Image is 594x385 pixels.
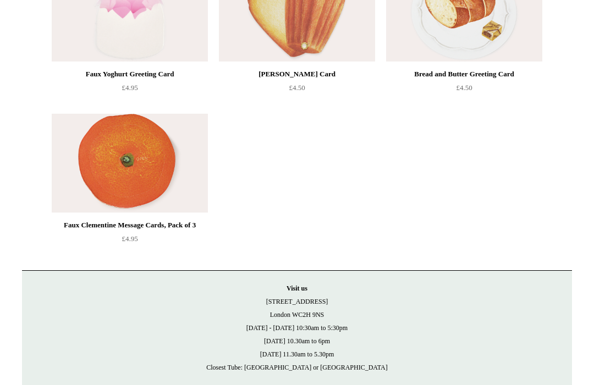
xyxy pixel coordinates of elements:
[54,219,205,232] div: Faux Clementine Message Cards, Pack of 3
[219,68,375,113] a: [PERSON_NAME] Card £4.50
[456,83,472,92] span: £4.50
[389,68,540,81] div: Bread and Butter Greeting Card
[287,284,307,292] strong: Visit us
[52,114,208,213] img: Faux Clementine Message Cards, Pack of 3
[122,235,137,243] span: £4.95
[33,282,561,374] p: [STREET_ADDRESS] London WC2H 9NS [DATE] - [DATE] 10:30am to 5:30pm [DATE] 10.30am to 6pm [DATE] 1...
[52,114,208,213] a: Faux Clementine Message Cards, Pack of 3 Faux Clementine Message Cards, Pack of 3
[386,68,542,113] a: Bread and Butter Greeting Card £4.50
[54,68,205,81] div: Faux Yoghurt Greeting Card
[289,83,305,92] span: £4.50
[122,83,137,92] span: £4.95
[52,219,208,264] a: Faux Clementine Message Cards, Pack of 3 £4.95
[52,68,208,113] a: Faux Yoghurt Greeting Card £4.95
[222,68,372,81] div: [PERSON_NAME] Card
